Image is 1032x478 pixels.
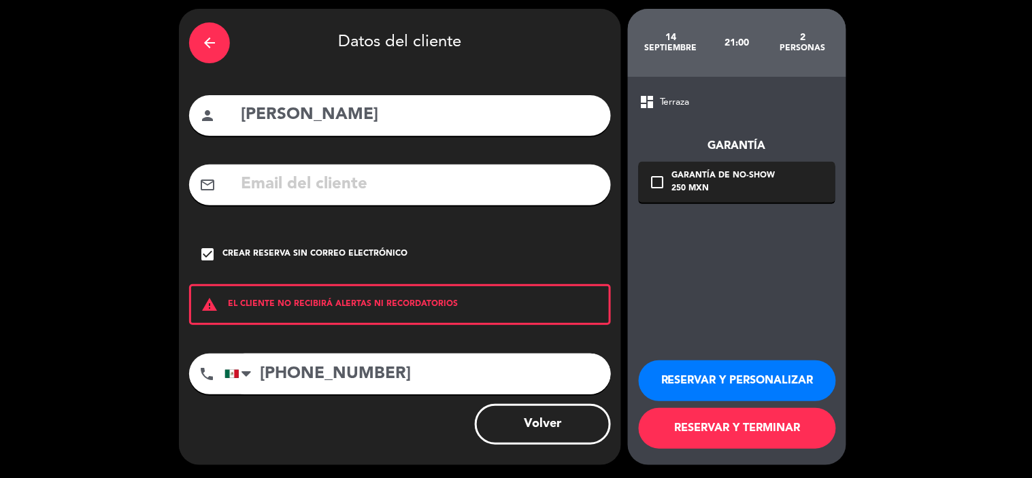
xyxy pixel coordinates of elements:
[199,246,216,262] i: check_box
[672,182,776,196] div: 250 MXN
[222,247,407,261] div: Crear reserva sin correo electrónico
[672,169,776,183] div: Garantía de no-show
[770,43,836,54] div: personas
[199,177,216,193] i: mail_outline
[199,107,216,124] i: person
[201,35,218,51] i: arrow_back
[639,94,655,110] span: dashboard
[639,360,836,401] button: RESERVAR Y PERSONALIZAR
[239,171,601,199] input: Email del cliente
[224,354,611,394] input: Número de teléfono...
[191,296,228,313] i: warning
[639,137,835,155] div: Garantía
[649,174,665,190] i: check_box_outline_blank
[660,95,690,110] span: Terraza
[239,101,601,129] input: Nombre del cliente
[199,366,215,382] i: phone
[189,284,611,325] div: EL CLIENTE NO RECIBIRÁ ALERTAS NI RECORDATORIOS
[189,19,611,67] div: Datos del cliente
[770,32,836,43] div: 2
[225,354,256,394] div: Mexico (México): +52
[638,43,704,54] div: septiembre
[704,19,770,67] div: 21:00
[475,404,611,445] button: Volver
[638,32,704,43] div: 14
[639,408,836,449] button: RESERVAR Y TERMINAR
